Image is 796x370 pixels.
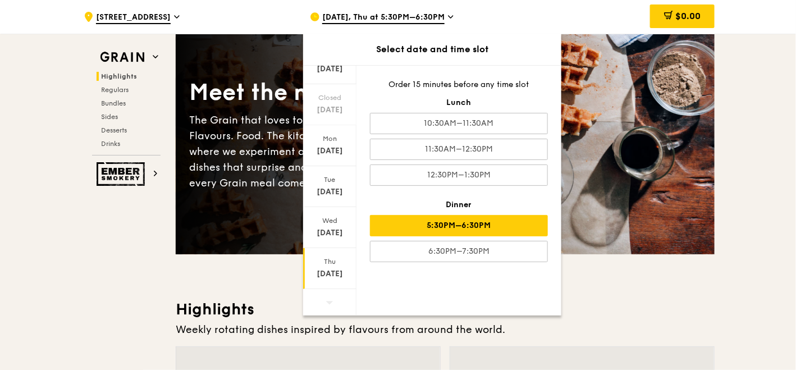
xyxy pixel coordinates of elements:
div: 6:30PM–7:30PM [370,241,548,262]
div: Dinner [370,199,548,211]
div: [DATE] [305,63,355,75]
span: Highlights [101,72,137,80]
div: [DATE] [305,145,355,157]
div: 10:30AM–11:30AM [370,113,548,134]
div: Select date and time slot [303,43,561,56]
div: 5:30PM–6:30PM [370,215,548,236]
div: [DATE] [305,227,355,239]
div: [DATE] [305,268,355,280]
div: [DATE] [305,104,355,116]
span: [DATE], Thu at 5:30PM–6:30PM [322,12,445,24]
span: Drinks [101,140,120,148]
div: [DATE] [305,186,355,198]
img: Ember Smokery web logo [97,162,148,186]
div: The Grain that loves to play. With ingredients. Flavours. Food. The kitchen is our happy place, w... [189,112,445,191]
span: Bundles [101,99,126,107]
img: Grain web logo [97,47,148,67]
div: Wed [305,216,355,225]
span: Regulars [101,86,129,94]
span: Desserts [101,126,127,134]
div: 11:30AM–12:30PM [370,139,548,160]
div: Closed [305,93,355,102]
span: [STREET_ADDRESS] [96,12,171,24]
div: Thu [305,257,355,266]
div: Tue [305,175,355,184]
div: 12:30PM–1:30PM [370,165,548,186]
span: Sides [101,113,118,121]
div: Order 15 minutes before any time slot [370,79,548,90]
div: Meet the new Grain [189,77,445,108]
div: Mon [305,134,355,143]
div: Lunch [370,97,548,108]
span: $0.00 [675,11,701,21]
h3: Highlights [176,299,715,319]
div: Weekly rotating dishes inspired by flavours from around the world. [176,322,715,337]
